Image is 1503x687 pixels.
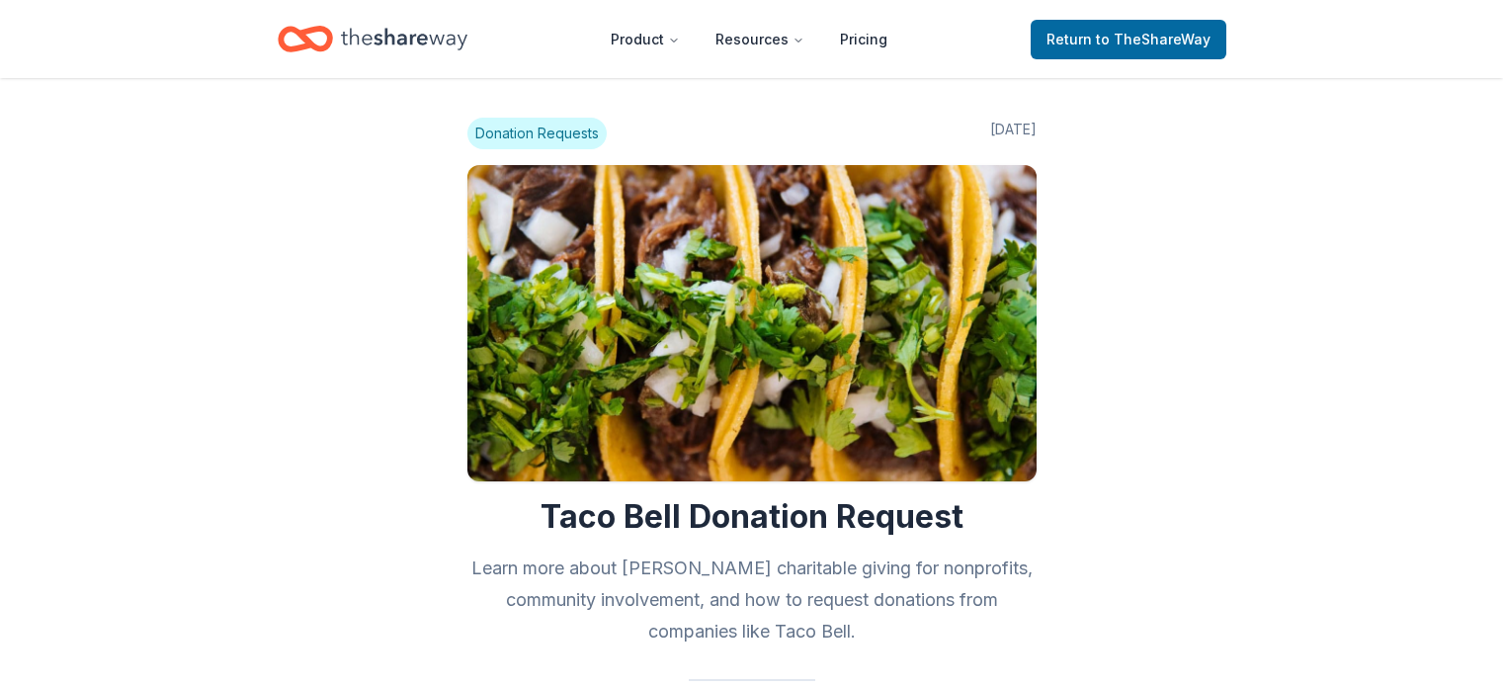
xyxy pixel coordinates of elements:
[824,20,903,59] a: Pricing
[467,118,607,149] span: Donation Requests
[278,16,467,62] a: Home
[467,165,1037,481] img: Image for Taco Bell Donation Request
[595,20,696,59] button: Product
[1031,20,1226,59] a: Returnto TheShareWay
[700,20,820,59] button: Resources
[467,553,1037,647] h2: Learn more about [PERSON_NAME] charitable giving for nonprofits, community involvement, and how t...
[1096,31,1211,47] span: to TheShareWay
[595,16,903,62] nav: Main
[467,497,1037,537] h1: Taco Bell Donation Request
[990,118,1037,149] span: [DATE]
[1046,28,1211,51] span: Return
